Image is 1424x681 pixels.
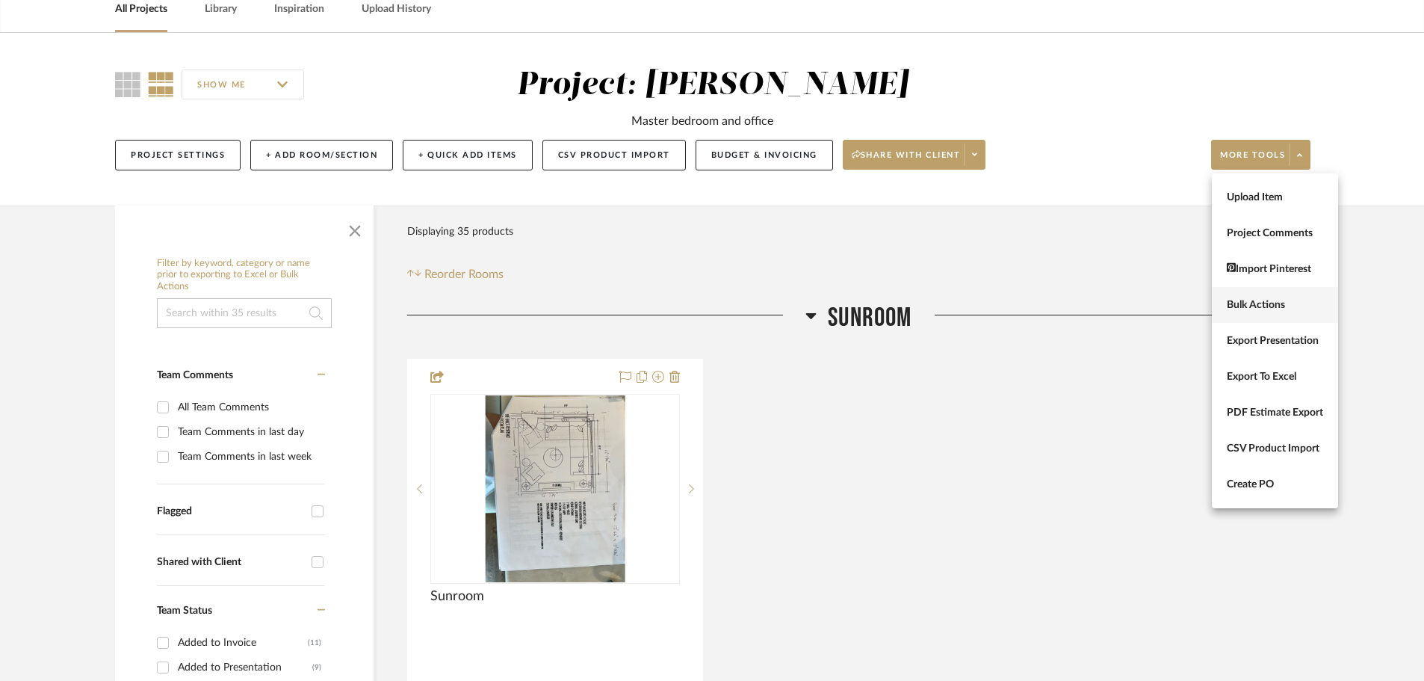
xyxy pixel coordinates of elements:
[1227,191,1323,204] span: Upload Item
[1227,407,1323,419] span: PDF Estimate Export
[1227,478,1323,491] span: Create PO
[1227,227,1323,240] span: Project Comments
[1227,263,1323,276] span: Import Pinterest
[1227,299,1323,312] span: Bulk Actions
[1227,443,1323,455] span: CSV Product Import
[1227,335,1323,348] span: Export Presentation
[1227,371,1323,383] span: Export To Excel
